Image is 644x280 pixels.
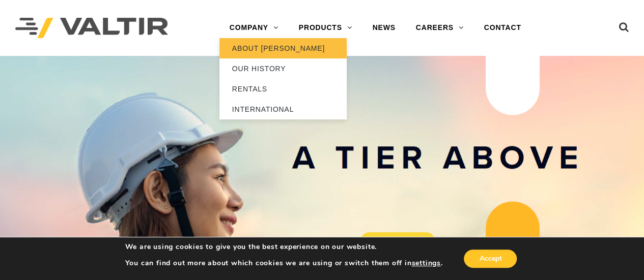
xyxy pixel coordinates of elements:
[219,58,347,79] a: OUR HISTORY
[474,18,531,38] a: CONTACT
[362,18,405,38] a: NEWS
[15,18,168,39] img: Valtir
[219,99,347,119] a: INTERNATIONAL
[289,18,362,38] a: PRODUCTS
[406,18,474,38] a: CAREERS
[219,79,347,99] a: RENTALS
[125,259,443,268] p: You can find out more about which cookies we are using or switch them off in .
[360,232,435,251] a: LEARN MORE
[464,250,517,268] button: Accept
[411,259,440,268] button: settings
[219,18,289,38] a: COMPANY
[219,38,347,58] a: ABOUT [PERSON_NAME]
[125,242,443,252] p: We are using cookies to give you the best experience on our website.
